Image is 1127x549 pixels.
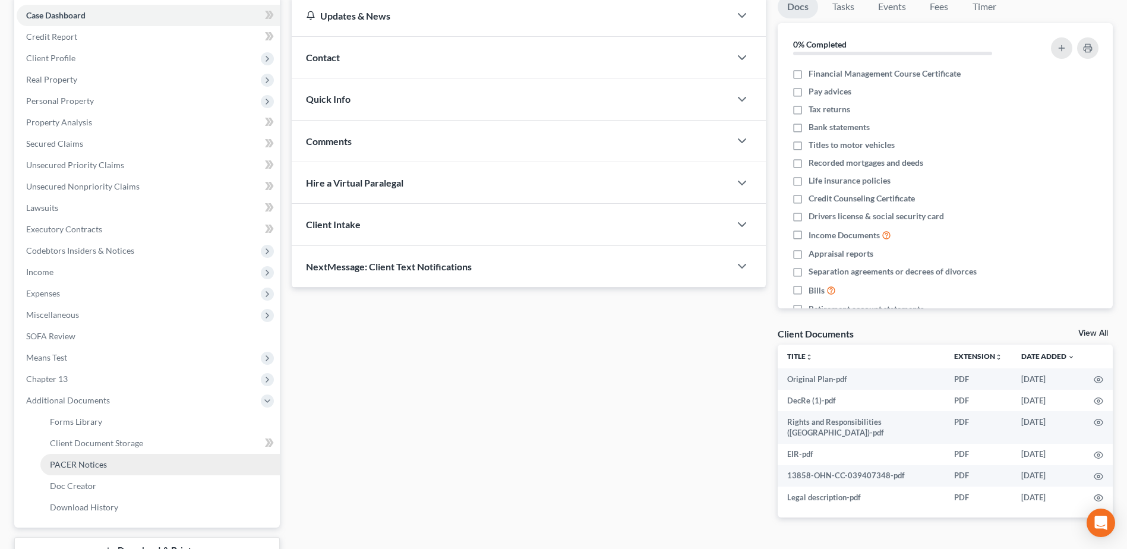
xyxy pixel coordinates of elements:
[26,10,86,20] span: Case Dashboard
[17,219,280,240] a: Executory Contracts
[26,160,124,170] span: Unsecured Priority Claims
[26,203,58,213] span: Lawsuits
[17,197,280,219] a: Lawsuits
[809,68,961,80] span: Financial Management Course Certificate
[306,93,351,105] span: Quick Info
[793,39,847,49] strong: 0% Completed
[809,266,977,277] span: Separation agreements or decrees of divorces
[17,176,280,197] a: Unsecured Nonpriority Claims
[17,326,280,347] a: SOFA Review
[26,117,92,127] span: Property Analysis
[945,487,1012,508] td: PDF
[809,210,944,222] span: Drivers license & social security card
[778,327,854,340] div: Client Documents
[1012,444,1084,465] td: [DATE]
[1087,509,1115,537] div: Open Intercom Messenger
[945,411,1012,444] td: PDF
[40,433,280,454] a: Client Document Storage
[26,138,83,149] span: Secured Claims
[778,487,945,508] td: Legal description-pdf
[809,139,895,151] span: Titles to motor vehicles
[1012,411,1084,444] td: [DATE]
[306,135,352,147] span: Comments
[26,96,94,106] span: Personal Property
[40,411,280,433] a: Forms Library
[306,177,403,188] span: Hire a Virtual Paralegal
[945,390,1012,411] td: PDF
[306,52,340,63] span: Contact
[778,465,945,487] td: 13858-OHN-CC-039407348-pdf
[26,74,77,84] span: Real Property
[26,245,134,255] span: Codebtors Insiders & Notices
[1021,352,1075,361] a: Date Added expand_more
[26,267,53,277] span: Income
[26,31,77,42] span: Credit Report
[306,261,472,272] span: NextMessage: Client Text Notifications
[1012,465,1084,487] td: [DATE]
[50,502,118,512] span: Download History
[809,285,825,296] span: Bills
[1012,368,1084,390] td: [DATE]
[809,229,880,241] span: Income Documents
[50,417,102,427] span: Forms Library
[50,481,96,491] span: Doc Creator
[26,310,79,320] span: Miscellaneous
[945,465,1012,487] td: PDF
[26,288,60,298] span: Expenses
[40,454,280,475] a: PACER Notices
[806,354,813,361] i: unfold_more
[17,133,280,154] a: Secured Claims
[306,219,361,230] span: Client Intake
[809,103,850,115] span: Tax returns
[809,121,870,133] span: Bank statements
[26,224,102,234] span: Executory Contracts
[809,86,851,97] span: Pay advices
[778,390,945,411] td: DecRe (1)-pdf
[26,53,75,63] span: Client Profile
[787,352,813,361] a: Titleunfold_more
[26,374,68,384] span: Chapter 13
[954,352,1002,361] a: Extensionunfold_more
[1068,354,1075,361] i: expand_more
[778,411,945,444] td: Rights and Responsibilities ([GEOGRAPHIC_DATA])-pdf
[17,112,280,133] a: Property Analysis
[1012,487,1084,508] td: [DATE]
[809,303,924,315] span: Retirement account statements
[26,395,110,405] span: Additional Documents
[26,331,75,341] span: SOFA Review
[306,10,716,22] div: Updates & News
[809,248,873,260] span: Appraisal reports
[40,497,280,518] a: Download History
[778,444,945,465] td: EIR-pdf
[1012,390,1084,411] td: [DATE]
[809,175,891,187] span: Life insurance policies
[778,368,945,390] td: Original Plan-pdf
[1078,329,1108,337] a: View All
[40,475,280,497] a: Doc Creator
[50,459,107,469] span: PACER Notices
[809,157,923,169] span: Recorded mortgages and deeds
[945,444,1012,465] td: PDF
[17,5,280,26] a: Case Dashboard
[809,193,915,204] span: Credit Counseling Certificate
[17,154,280,176] a: Unsecured Priority Claims
[50,438,143,448] span: Client Document Storage
[26,181,140,191] span: Unsecured Nonpriority Claims
[17,26,280,48] a: Credit Report
[995,354,1002,361] i: unfold_more
[26,352,67,362] span: Means Test
[945,368,1012,390] td: PDF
